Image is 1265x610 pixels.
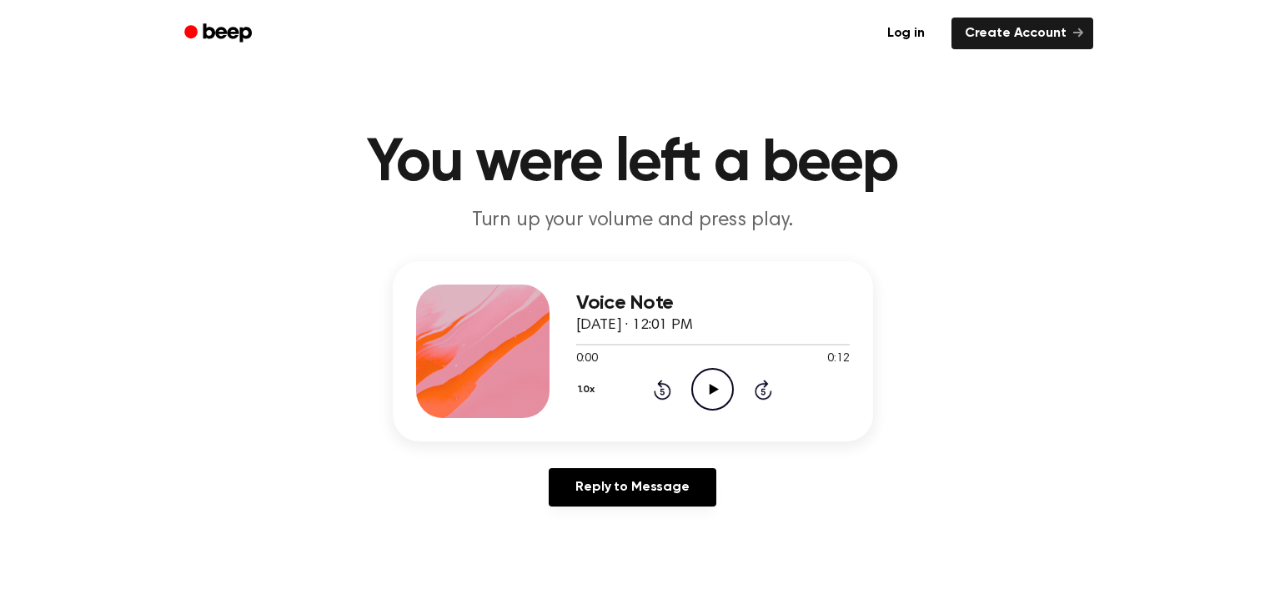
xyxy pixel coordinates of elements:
p: Turn up your volume and press play. [313,207,953,234]
a: Reply to Message [549,468,715,507]
span: 0:12 [827,350,849,368]
span: [DATE] · 12:01 PM [576,318,693,333]
a: Beep [173,18,267,50]
a: Log in [871,14,941,53]
button: 1.0x [576,376,601,404]
h3: Voice Note [576,292,850,315]
span: 0:00 [576,350,598,368]
h1: You were left a beep [206,134,1060,194]
a: Create Account [951,18,1093,49]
